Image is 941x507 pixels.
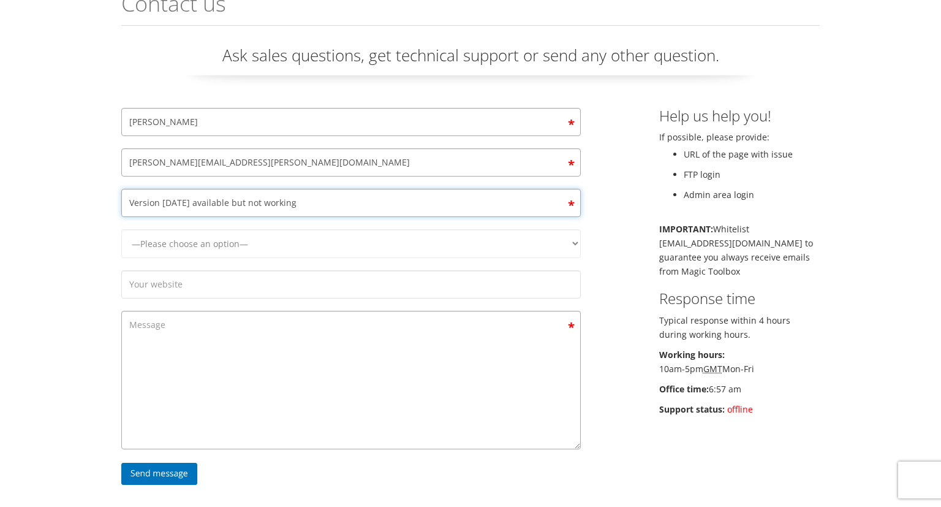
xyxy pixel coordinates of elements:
input: Your name [121,108,581,136]
b: Office time: [659,383,709,395]
b: Support status: [659,403,725,415]
p: Typical response within 4 hours during working hours. [659,313,820,341]
b: IMPORTANT: [659,223,713,235]
input: Your website [121,270,581,299]
p: Whitelist [EMAIL_ADDRESS][DOMAIN_NAME] to guarantee you always receive emails from Magic Toolbox [659,222,820,278]
li: Admin area login [684,188,820,202]
form: Contact form [121,108,581,491]
input: Send message [121,463,197,485]
h3: Help us help you! [659,108,820,124]
h3: Response time [659,291,820,307]
p: 10am-5pm Mon-Fri [659,348,820,376]
span: offline [727,403,753,415]
p: 6:57 am [659,382,820,396]
acronym: Greenwich Mean Time [703,363,722,375]
b: Working hours: [659,349,725,360]
li: URL of the page with issue [684,147,820,161]
input: Subject [121,189,581,217]
div: If possible, please provide: [650,108,830,422]
input: Email [121,148,581,177]
p: Ask sales questions, get technical support or send any other question. [121,44,820,75]
li: FTP login [684,167,820,181]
